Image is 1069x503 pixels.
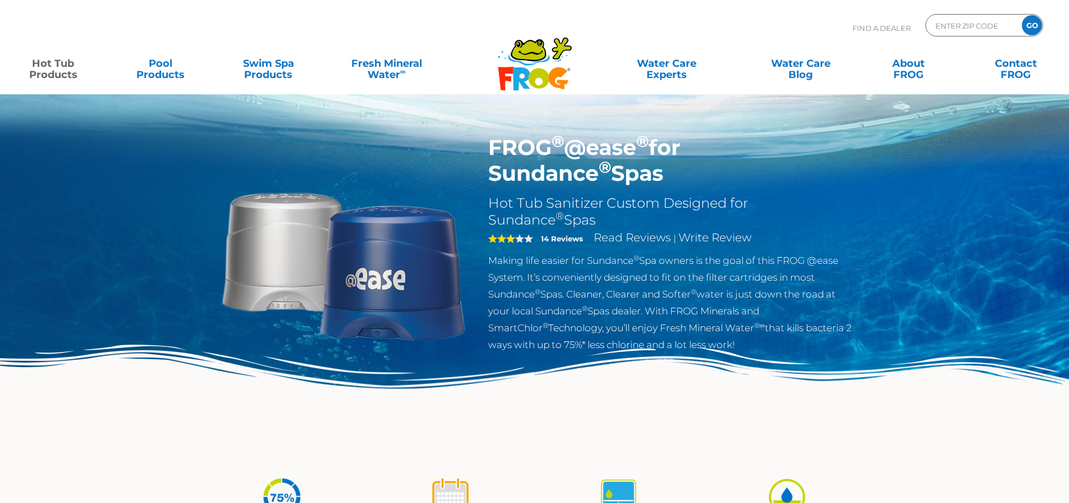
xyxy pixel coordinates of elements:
[599,52,735,75] a: Water CareExperts
[488,252,855,353] p: Making life easier for Sundance Spa owners is the goal of this FROG @ease System. It’s convenient...
[400,67,406,76] sup: ∞
[691,287,696,296] sup: ®
[492,22,578,91] img: Frog Products Logo
[599,157,611,177] sup: ®
[634,254,639,262] sup: ®
[552,131,564,151] sup: ®
[673,233,676,244] span: |
[754,321,765,330] sup: ®∞
[1022,15,1042,35] input: GO
[974,52,1058,75] a: ContactFROG
[535,287,540,296] sup: ®
[541,234,583,243] strong: 14 Reviews
[759,52,842,75] a: Water CareBlog
[636,131,649,151] sup: ®
[11,52,95,75] a: Hot TubProducts
[334,52,439,75] a: Fresh MineralWater∞
[488,195,855,228] h2: Hot Tub Sanitizer Custom Designed for Sundance Spas
[678,231,751,244] a: Write Review
[866,52,950,75] a: AboutFROG
[543,321,548,330] sup: ®
[594,231,671,244] a: Read Reviews
[215,135,472,392] img: Sundance-cartridges-2.png
[119,52,203,75] a: PoolProducts
[556,210,564,222] sup: ®
[488,234,515,243] span: 3
[227,52,310,75] a: Swim SpaProducts
[582,304,588,313] sup: ®
[852,14,911,42] p: Find A Dealer
[488,135,855,186] h1: FROG @ease for Sundance Spas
